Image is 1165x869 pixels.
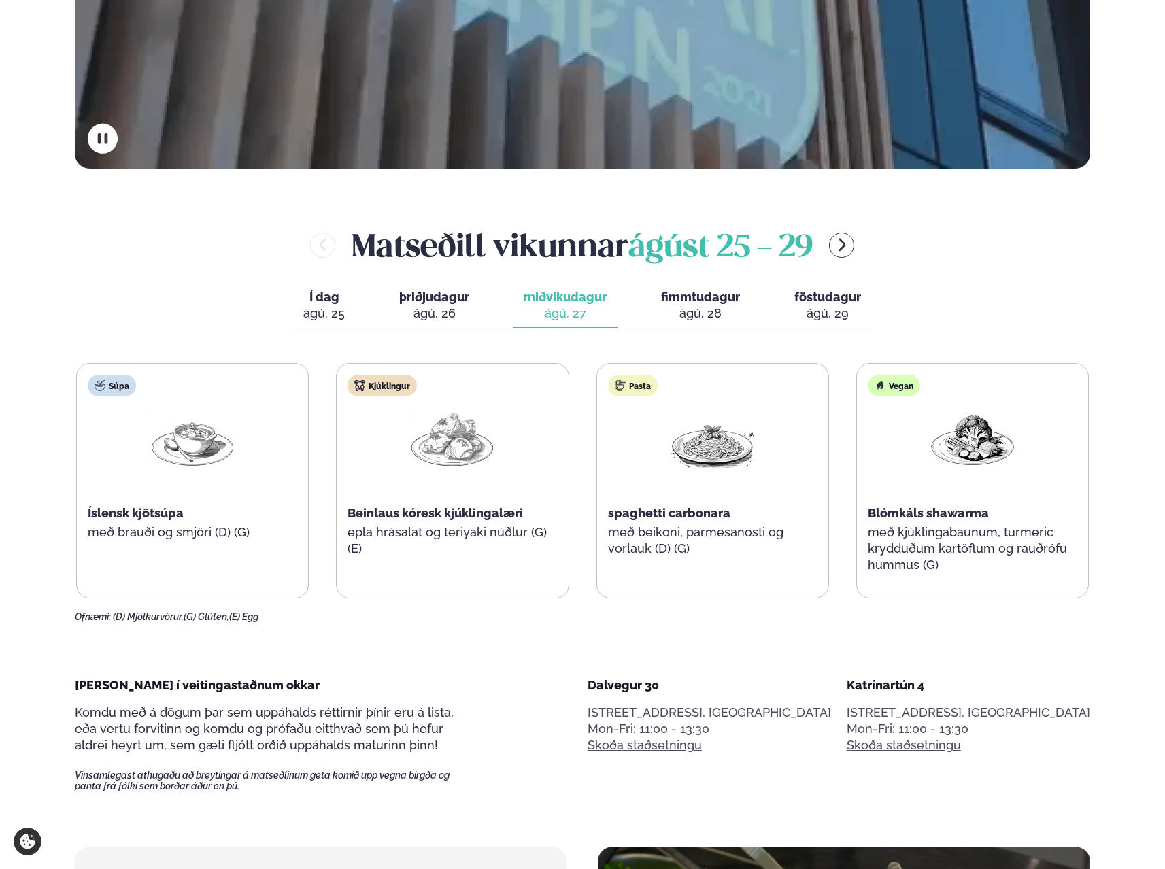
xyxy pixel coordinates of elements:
img: Spagetti.png [669,407,756,471]
button: miðvikudagur ágú. 27 [513,284,618,328]
span: Ofnæmi: [75,611,111,622]
span: [PERSON_NAME] í veitingastaðnum okkar [75,678,320,692]
span: þriðjudagur [399,290,469,304]
button: menu-btn-right [829,233,854,258]
span: Beinlaus kóresk kjúklingalæri [348,506,523,520]
span: Vinsamlegast athugaðu að breytingar á matseðlinum geta komið upp vegna birgða og panta frá fólki ... [75,770,473,791]
button: föstudagur ágú. 29 [783,284,872,328]
a: Cookie settings [14,828,41,855]
span: miðvikudagur [524,290,607,304]
div: Dalvegur 30 [588,677,831,694]
img: chicken.svg [354,380,365,391]
span: ágúst 25 - 29 [628,233,813,263]
p: með beikoni, parmesanosti og vorlauk (D) (G) [608,524,817,557]
span: (E) Egg [229,611,258,622]
div: Vegan [868,375,920,396]
span: (G) Glúten, [184,611,229,622]
div: ágú. 27 [524,305,607,322]
p: með brauði og smjöri (D) (G) [88,524,297,541]
p: [STREET_ADDRESS], [GEOGRAPHIC_DATA] [588,704,831,721]
img: Vegan.png [929,407,1016,471]
span: Í dag [303,289,345,305]
button: þriðjudagur ágú. 26 [388,284,480,328]
span: (D) Mjólkurvörur, [113,611,184,622]
a: Skoða staðsetningu [588,737,702,753]
span: spaghetti carbonara [608,506,730,520]
img: Soup.png [149,407,236,471]
button: Í dag ágú. 25 [292,284,356,328]
span: fimmtudagur [661,290,740,304]
div: Súpa [88,375,136,396]
div: ágú. 25 [303,305,345,322]
a: Skoða staðsetningu [847,737,961,753]
button: menu-btn-left [310,233,335,258]
div: Katrínartún 4 [847,677,1090,694]
img: Chicken-thighs.png [409,407,496,471]
img: pasta.svg [615,380,626,391]
div: ágú. 26 [399,305,469,322]
span: föstudagur [794,290,861,304]
div: ágú. 29 [794,305,861,322]
div: Pasta [608,375,658,396]
p: epla hrásalat og teriyaki núðlur (G) (E) [348,524,557,557]
span: Komdu með á dögum þar sem uppáhalds réttirnir þínir eru á lista, eða vertu forvitinn og komdu og ... [75,705,454,752]
img: Vegan.svg [875,380,885,391]
p: [STREET_ADDRESS], [GEOGRAPHIC_DATA] [847,704,1090,721]
p: með kjúklingabaunum, turmeric krydduðum kartöflum og rauðrófu hummus (G) [868,524,1077,573]
span: Íslensk kjötsúpa [88,506,184,520]
div: Kjúklingur [348,375,417,396]
div: ágú. 28 [661,305,740,322]
h2: Matseðill vikunnar [352,223,813,267]
img: soup.svg [95,380,105,391]
span: Blómkáls shawarma [868,506,989,520]
div: Mon-Fri: 11:00 - 13:30 [847,721,1090,737]
div: Mon-Fri: 11:00 - 13:30 [588,721,831,737]
button: fimmtudagur ágú. 28 [650,284,751,328]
